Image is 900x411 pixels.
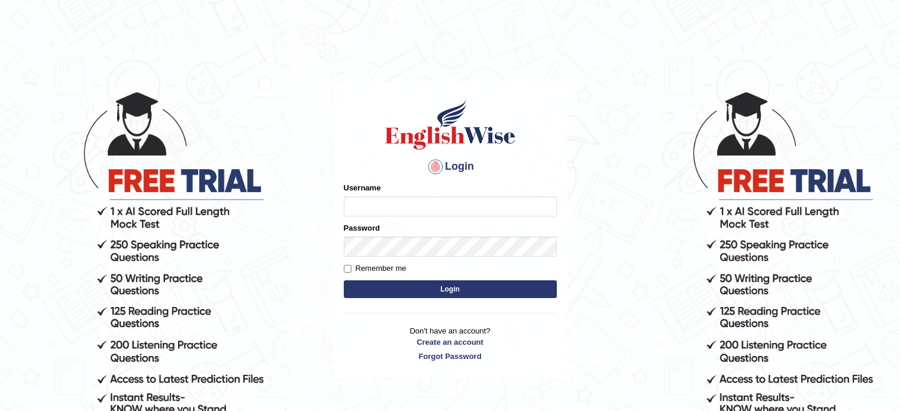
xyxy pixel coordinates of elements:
p: Don't have an account? [344,325,557,362]
label: Username [344,182,381,193]
input: Remember me [344,265,351,273]
label: Password [344,222,380,234]
a: Create an account [344,336,557,348]
h4: Login [344,157,557,176]
button: Login [344,280,557,298]
img: Logo of English Wise sign in for intelligent practice with AI [383,98,518,151]
a: Forgot Password [344,351,557,362]
label: Remember me [344,263,407,274]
